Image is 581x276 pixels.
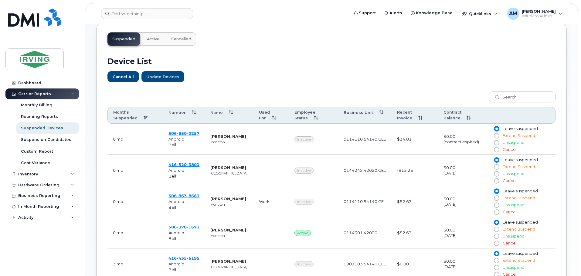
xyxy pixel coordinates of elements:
input: Unsuspend [494,171,499,176]
input: Extend Suspend [494,165,499,169]
h2: Device List [107,57,556,66]
span: Active [294,230,311,236]
strong: [PERSON_NAME] [210,134,246,139]
small: [GEOGRAPHIC_DATA] [210,171,247,175]
strong: [PERSON_NAME] [210,228,246,232]
input: Search [489,91,556,102]
div: [DATE] [443,170,483,176]
span: 8663 [187,193,199,198]
th: Business Unit: activate to sort column ascending [338,107,392,124]
input: Unsuspend [494,203,499,208]
input: Unsuspend [494,265,499,270]
span: 506 [168,193,199,198]
span: Unsuspend [503,171,525,176]
button: Update Devices [141,71,184,82]
td: 0114301.42020 [338,217,392,248]
span: Extend Suspend [503,258,535,263]
td: 0 mo [107,155,163,186]
td: Work [253,186,289,217]
input: Extend Suspend [494,196,499,201]
span: [PERSON_NAME] [522,9,556,14]
a: 4164356195 [168,256,199,261]
span: 416 [168,256,199,261]
span: 1671 [187,224,199,229]
td: $0.00 [438,186,488,217]
span: Android [168,230,184,235]
th: Employee Status: activate to sort column ascending [289,107,338,124]
small: [GEOGRAPHIC_DATA] [210,265,247,269]
div: [DATE] [443,233,483,238]
span: 520 [177,162,187,167]
input: Leave suspended [494,251,499,256]
div: [DATE] [443,264,483,270]
small: Moncton [210,234,225,238]
strong: [PERSON_NAME] [210,196,246,201]
span: Extend Suspend [503,165,535,169]
td: 0114110.54140.CEL [338,186,392,217]
button: Cancel All [107,71,139,82]
td: $0.00 [438,217,488,248]
span: Active [147,37,160,42]
input: Cancel [494,178,499,183]
span: Unsuspend [503,140,525,145]
input: Leave suspended [494,158,499,162]
input: Find something... [101,8,193,19]
span: Quicklinks [469,11,491,16]
span: 0257 [187,131,199,136]
span: Extend Suspend [503,196,535,200]
span: Bell [168,142,176,147]
input: Leave suspended [494,220,499,225]
input: Leave suspended [494,189,499,194]
span: Unsuspend [503,234,525,238]
span: Cancel [503,241,517,245]
th: Name: activate to sort column ascending [205,107,253,124]
input: Leave suspended [494,126,499,131]
span: Update Devices [146,74,179,80]
span: 506 [168,131,199,136]
small: Moncton [210,202,225,207]
td: September 10, 2025 10:11 [107,217,163,248]
span: Alerts [389,10,402,16]
span: Inactive [294,136,314,142]
small: Moncton [210,140,225,144]
span: Leave suspended [503,158,538,162]
span: Wireless Admin [522,14,556,18]
th: Contract Balance: activate to sort column ascending [438,107,488,124]
span: Inactive [294,168,314,174]
span: 378 [177,224,187,229]
td: $34.81 [392,124,438,155]
span: 435 [177,256,187,261]
div: Quicklinks [457,8,502,20]
td: 0144242.42020.CEL [338,155,392,186]
td: 0114110.54140.CEL [338,124,392,155]
span: AM [509,10,517,17]
span: Unsuspend [503,265,525,270]
span: Cancelled [171,37,191,42]
span: Android [168,168,184,173]
span: Android [168,261,184,266]
span: Leave suspended [503,251,538,256]
a: Knowledge Base [406,7,457,19]
span: Android [168,137,184,141]
a: Alerts [380,7,406,19]
span: Cancel [503,147,517,152]
td: $52.63 [392,217,438,248]
a: 4165203801 [168,162,199,167]
span: 3801 [187,162,199,167]
span: Cancel All [113,74,134,80]
span: 506 [168,224,199,229]
span: Bell [168,174,176,178]
a: 5068500257 [168,131,199,136]
th: Months Suspended: activate to sort column descending [107,107,163,124]
div: Ashfaq Mehnaz [503,8,566,20]
span: 6195 [187,256,199,261]
div: (contract expired) [443,139,483,145]
input: Extend Suspend [494,227,499,232]
span: Extend Suspend [503,227,535,231]
span: Bell [168,236,176,241]
span: Cancel [503,178,517,183]
input: Unsuspend [494,234,499,239]
a: Support [349,7,380,19]
strong: [PERSON_NAME] [210,259,246,264]
span: 850 [177,131,187,136]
